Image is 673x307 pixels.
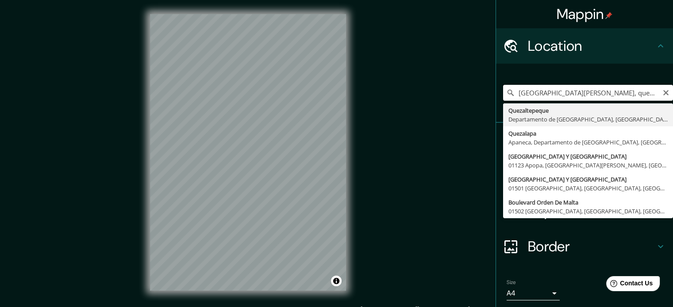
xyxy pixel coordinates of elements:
[508,175,668,184] div: [GEOGRAPHIC_DATA] Y [GEOGRAPHIC_DATA]
[503,85,673,101] input: Pick your city or area
[528,238,655,255] h4: Border
[557,5,613,23] h4: Mappin
[331,276,342,286] button: Toggle attribution
[508,161,668,170] div: 01123 Apopa, [GEOGRAPHIC_DATA][PERSON_NAME], [GEOGRAPHIC_DATA][PERSON_NAME]
[594,273,663,297] iframe: Help widget launcher
[528,37,655,55] h4: Location
[507,286,560,300] div: A4
[496,123,673,158] div: Pins
[528,202,655,220] h4: Layout
[496,158,673,193] div: Style
[508,129,668,138] div: Quezalapa
[496,229,673,264] div: Border
[508,115,668,124] div: Departamento de [GEOGRAPHIC_DATA], [GEOGRAPHIC_DATA][PERSON_NAME]
[605,12,612,19] img: pin-icon.png
[496,28,673,64] div: Location
[508,198,668,207] div: Boulevard Orden De Malta
[508,184,668,193] div: 01501 [GEOGRAPHIC_DATA], [GEOGRAPHIC_DATA], [GEOGRAPHIC_DATA][PERSON_NAME]
[508,207,668,216] div: 01502 [GEOGRAPHIC_DATA], [GEOGRAPHIC_DATA], [GEOGRAPHIC_DATA][PERSON_NAME]
[150,14,346,291] canvas: Map
[508,106,668,115] div: Quezaltepeque
[496,193,673,229] div: Layout
[508,138,668,147] div: Apaneca, Departamento de [GEOGRAPHIC_DATA], [GEOGRAPHIC_DATA][PERSON_NAME]
[507,279,516,286] label: Size
[662,88,669,96] button: Clear
[508,152,668,161] div: [GEOGRAPHIC_DATA] Y [GEOGRAPHIC_DATA]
